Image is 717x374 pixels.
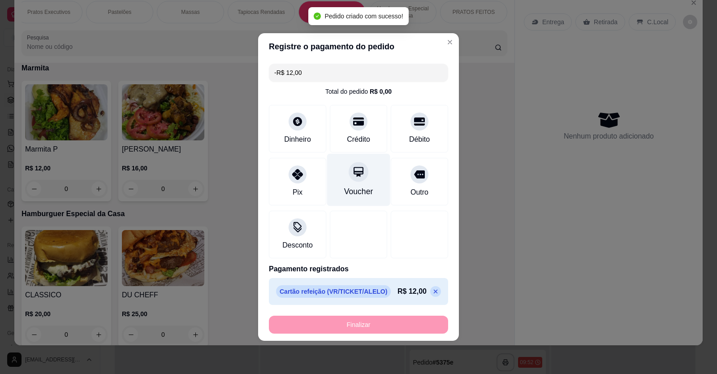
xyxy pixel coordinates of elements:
div: Total do pedido [325,87,392,96]
span: Pedido criado com sucesso! [324,13,403,20]
div: R$ 0,00 [370,87,392,96]
header: Registre o pagamento do pedido [258,33,459,60]
div: Outro [410,187,428,198]
input: Ex.: hambúrguer de cordeiro [274,64,443,82]
div: Voucher [344,186,373,197]
div: Crédito [347,134,370,145]
div: Desconto [282,240,313,251]
button: Close [443,35,457,49]
p: Cartão refeição (VR/TICKET/ALELO) [276,285,391,298]
div: Dinheiro [284,134,311,145]
div: Pix [293,187,302,198]
p: R$ 12,00 [397,286,427,297]
span: check-circle [314,13,321,20]
p: Pagamento registrados [269,264,448,274]
div: Débito [409,134,430,145]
